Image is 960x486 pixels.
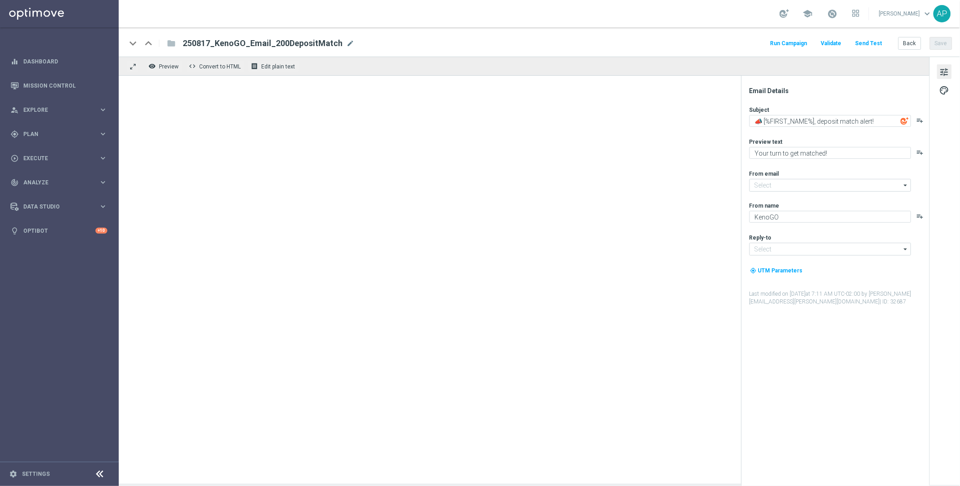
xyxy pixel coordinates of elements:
[23,107,99,113] span: Explore
[10,131,108,138] button: gps_fixed Plan keyboard_arrow_right
[749,290,928,306] label: Last modified on [DATE] at 7:11 AM UTC-02:00 by [PERSON_NAME][EMAIL_ADDRESS][PERSON_NAME][DOMAIN_...
[189,63,196,70] span: code
[248,60,299,72] button: receipt Edit plain text
[902,179,911,191] i: arrow_drop_down
[148,63,156,70] i: remove_red_eye
[917,149,924,156] button: playlist_add
[23,73,107,98] a: Mission Control
[820,37,843,50] button: Validate
[10,82,108,89] button: Mission Control
[10,203,108,210] button: Data Studio keyboard_arrow_right
[10,106,108,114] button: person_search Explore keyboard_arrow_right
[749,87,928,95] div: Email Details
[749,179,911,192] input: Select
[10,227,108,235] button: lightbulb Optibot +10
[917,117,924,124] button: playlist_add
[346,39,354,47] span: mode_edit
[749,138,783,146] label: Preview text
[99,178,107,187] i: keyboard_arrow_right
[261,63,295,70] span: Edit plain text
[99,130,107,138] i: keyboard_arrow_right
[11,203,99,211] div: Data Studio
[901,117,909,125] img: optiGenie.svg
[23,219,95,243] a: Optibot
[11,130,99,138] div: Plan
[803,9,813,19] span: school
[749,202,780,209] label: From name
[934,5,951,22] div: AP
[11,130,19,138] i: gps_fixed
[23,131,99,137] span: Plan
[11,178,19,187] i: track_changes
[750,267,757,274] i: my_location
[9,470,17,478] i: settings
[11,106,19,114] i: person_search
[23,204,99,209] span: Data Studio
[183,38,343,49] span: 250817_KenoGO_Email_200DepositMatch
[937,64,952,79] button: tune
[11,154,19,162] i: play_circle_outline
[159,63,179,70] span: Preview
[749,106,770,114] label: Subject
[749,170,779,178] label: From email
[930,37,952,50] button: Save
[854,37,884,50] button: Send Test
[99,154,107,162] i: keyboard_arrow_right
[939,84,949,96] span: palette
[11,73,107,98] div: Mission Control
[898,37,921,50] button: Back
[11,154,99,162] div: Execute
[758,267,803,274] span: UTM Parameters
[146,60,183,72] button: remove_red_eye Preview
[917,213,924,220] button: playlist_add
[749,234,772,241] label: Reply-to
[22,471,50,477] a: Settings
[10,155,108,162] button: play_circle_outline Execute keyboard_arrow_right
[251,63,258,70] i: receipt
[769,37,809,50] button: Run Campaign
[11,49,107,73] div: Dashboard
[821,40,842,47] span: Validate
[923,9,933,19] span: keyboard_arrow_down
[11,106,99,114] div: Explore
[11,219,107,243] div: Optibot
[23,156,99,161] span: Execute
[878,7,934,21] a: [PERSON_NAME]keyboard_arrow_down
[11,57,19,66] i: equalizer
[902,243,911,255] i: arrow_drop_down
[11,178,99,187] div: Analyze
[10,179,108,186] button: track_changes Analyze keyboard_arrow_right
[749,243,911,256] input: Select
[880,298,907,305] span: | ID: 32687
[937,83,952,97] button: palette
[749,266,804,276] button: my_location UTM Parameters
[23,49,107,73] a: Dashboard
[23,180,99,185] span: Analyze
[99,105,107,114] i: keyboard_arrow_right
[939,66,949,78] span: tune
[199,63,241,70] span: Convert to HTML
[95,228,107,234] div: +10
[10,58,108,65] button: equalizer Dashboard
[186,60,245,72] button: code Convert to HTML
[11,227,19,235] i: lightbulb
[99,202,107,211] i: keyboard_arrow_right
